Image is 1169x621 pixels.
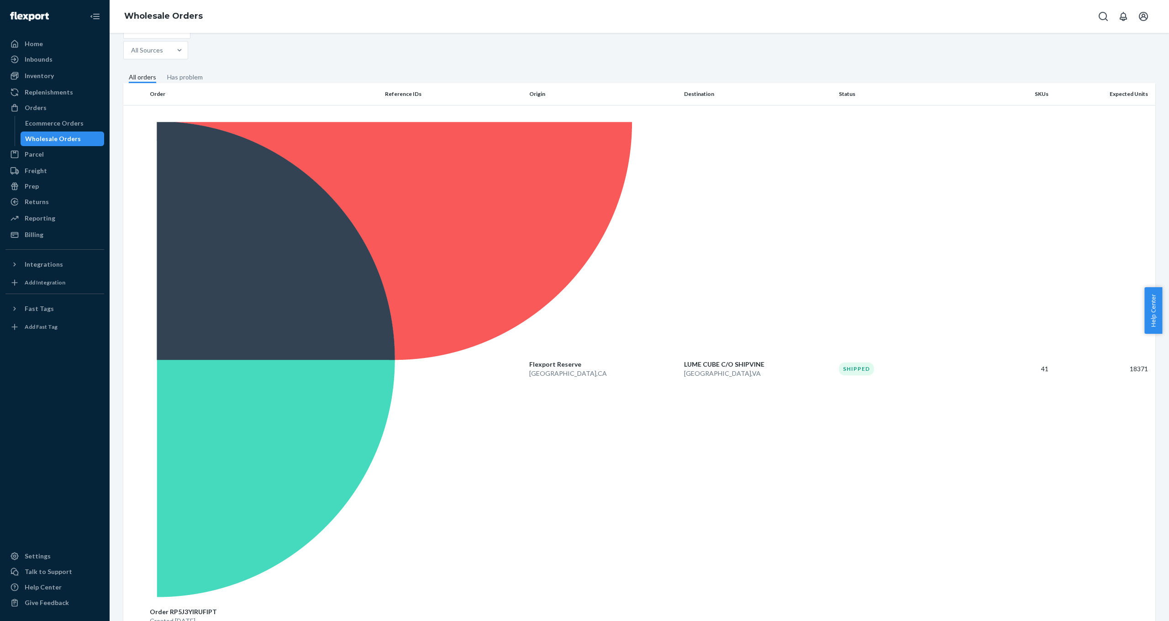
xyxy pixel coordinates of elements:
[25,230,43,239] div: Billing
[25,197,49,206] div: Returns
[684,360,832,369] p: LUME CUBE C/O SHIPVINE
[5,147,104,162] a: Parcel
[25,166,47,175] div: Freight
[5,275,104,290] a: Add Integration
[10,12,49,21] img: Flexport logo
[684,369,832,378] p: [GEOGRAPHIC_DATA] , VA
[150,113,643,607] img: flexport logo
[25,583,62,592] div: Help Center
[25,567,72,576] div: Talk to Support
[526,83,680,105] th: Origin
[5,100,104,115] a: Orders
[163,46,164,55] input: All Sources
[839,363,874,375] div: Shipped
[25,119,84,128] div: Ecommerce Orders
[25,598,69,607] div: Give Feedback
[5,227,104,242] a: Billing
[25,260,63,269] div: Integrations
[529,369,677,378] p: [GEOGRAPHIC_DATA] , CA
[150,607,378,616] p: Order RP5J3YIRUFIPT
[5,179,104,194] a: Prep
[1134,7,1153,26] button: Open account menu
[25,71,54,80] div: Inventory
[5,564,104,579] a: Talk to Support
[25,55,53,64] div: Inbounds
[167,73,203,82] div: Has problem
[980,83,1052,105] th: SKUs
[1114,7,1132,26] button: Open notifications
[5,320,104,334] a: Add Fast Tag
[529,360,677,369] p: Flexport Reserve
[5,211,104,226] a: Reporting
[25,182,39,191] div: Prep
[25,39,43,48] div: Home
[680,83,835,105] th: Destination
[5,580,104,595] a: Help Center
[117,3,210,30] ol: breadcrumbs
[86,7,104,26] button: Close Navigation
[5,52,104,67] a: Inbounds
[124,11,203,21] a: Wholesale Orders
[129,73,156,83] div: All orders
[5,301,104,316] button: Fast Tags
[5,163,104,178] a: Freight
[1144,287,1162,334] button: Help Center
[25,103,47,112] div: Orders
[1094,7,1112,26] button: Open Search Box
[1052,83,1155,105] th: Expected Units
[5,68,104,83] a: Inventory
[5,549,104,563] a: Settings
[5,85,104,100] a: Replenishments
[25,304,54,313] div: Fast Tags
[146,83,381,105] th: Order
[131,46,163,55] div: All Sources
[25,323,58,331] div: Add Fast Tag
[5,37,104,51] a: Home
[25,134,81,143] div: Wholesale Orders
[835,83,979,105] th: Status
[25,279,65,286] div: Add Integration
[5,595,104,610] button: Give Feedback
[21,116,105,131] a: Ecommerce Orders
[5,195,104,209] a: Returns
[25,552,51,561] div: Settings
[21,132,105,146] a: Wholesale Orders
[381,83,526,105] th: Reference IDs
[25,88,73,97] div: Replenishments
[25,150,44,159] div: Parcel
[25,214,55,223] div: Reporting
[5,257,104,272] button: Integrations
